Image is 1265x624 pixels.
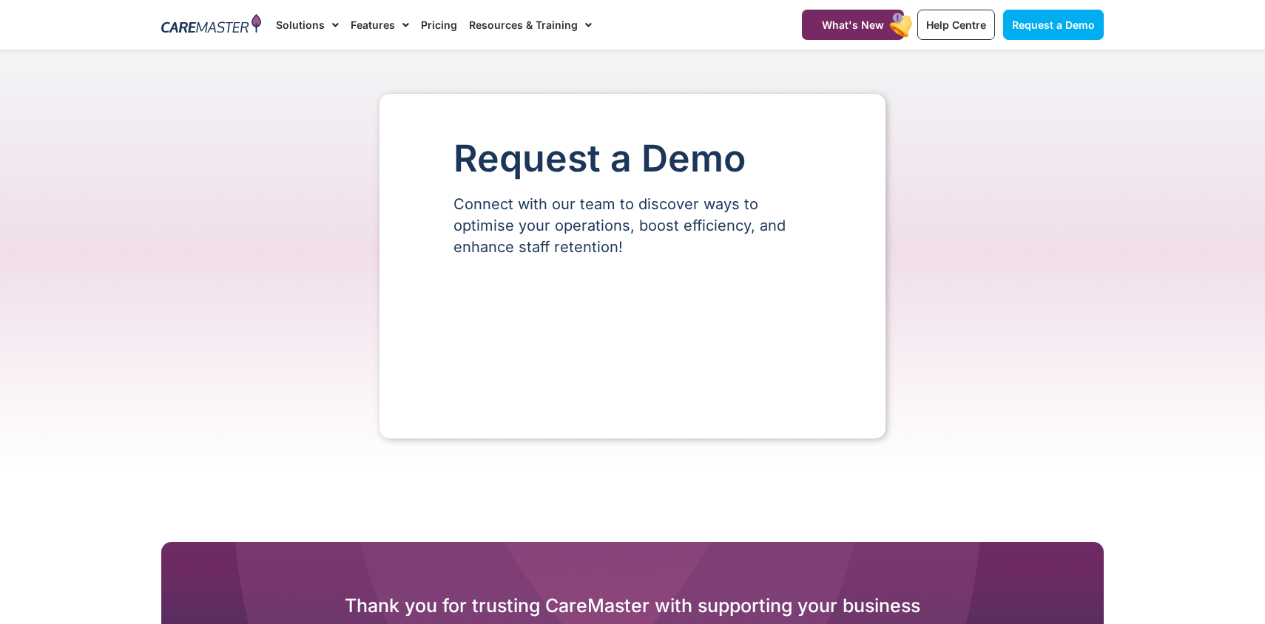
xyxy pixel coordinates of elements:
[1012,18,1095,31] span: Request a Demo
[822,18,884,31] span: What's New
[917,10,995,40] a: Help Centre
[453,194,812,258] p: Connect with our team to discover ways to optimise your operations, boost efficiency, and enhance...
[453,283,812,394] iframe: Form 0
[1003,10,1104,40] a: Request a Demo
[161,14,261,36] img: CareMaster Logo
[926,18,986,31] span: Help Centre
[453,138,812,179] h1: Request a Demo
[161,594,1104,617] h2: Thank you for trusting CareMaster with supporting your business
[802,10,904,40] a: What's New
